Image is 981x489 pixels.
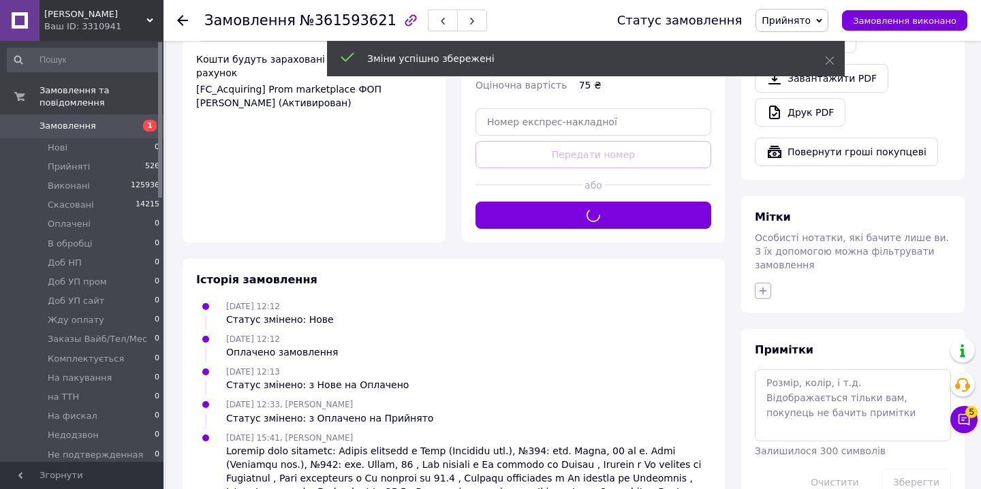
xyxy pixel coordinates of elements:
[226,411,433,425] div: Статус змінено: з Оплачено на Прийнято
[582,178,606,192] span: або
[476,80,567,91] span: Оціночна вартість
[7,48,161,72] input: Пошук
[48,410,97,422] span: На фискал
[476,108,711,136] input: Номер експрес-накладної
[155,429,159,441] span: 0
[155,295,159,307] span: 0
[155,333,159,345] span: 0
[48,372,112,384] span: На пакування
[196,273,317,286] span: Історія замовлення
[196,52,432,110] div: Кошти будуть зараховані на розрахунковий рахунок
[48,314,104,326] span: Жду оплату
[155,410,159,422] span: 0
[226,367,280,377] span: [DATE] 12:13
[755,138,938,166] button: Повернути гроші покупцеві
[617,14,743,27] div: Статус замовлення
[155,238,159,250] span: 0
[48,449,155,473] span: Не подтвержденная оплата
[44,20,163,33] div: Ваш ID: 3310941
[48,161,90,173] span: Прийняті
[48,333,147,345] span: Заказы Вайб/Тел/Мес
[196,82,432,110] div: [FC_Acquiring] Prom marketplace ФОП [PERSON_NAME] (Активирован)
[155,257,159,269] span: 0
[755,445,886,456] span: Залишилося 300 символів
[44,8,146,20] span: Мед Поштою
[155,218,159,230] span: 0
[155,276,159,288] span: 0
[853,16,956,26] span: Замовлення виконано
[950,406,978,433] button: Чат з покупцем5
[226,400,353,409] span: [DATE] 12:33, [PERSON_NAME]
[145,161,159,173] span: 526
[136,199,159,211] span: 14215
[131,180,159,192] span: 125936
[226,345,338,359] div: Оплачено замовлення
[155,449,159,473] span: 0
[48,142,67,154] span: Нові
[48,391,79,403] span: на ТТН
[177,14,188,27] div: Повернутися назад
[300,12,396,29] span: №361593621
[48,180,90,192] span: Виконані
[48,199,94,211] span: Скасовані
[40,84,163,109] span: Замовлення та повідомлення
[367,52,791,65] div: Зміни успішно збережені
[155,314,159,326] span: 0
[48,295,104,307] span: Доб УП сайт
[226,433,353,443] span: [DATE] 15:41, [PERSON_NAME]
[48,218,91,230] span: Оплачені
[226,302,280,311] span: [DATE] 12:12
[155,353,159,365] span: 0
[965,406,978,418] span: 5
[842,10,967,31] button: Замовлення виконано
[226,313,334,326] div: Статус змінено: Нове
[226,334,280,344] span: [DATE] 12:12
[48,429,99,441] span: Недодзвон
[155,391,159,403] span: 0
[155,372,159,384] span: 0
[762,15,811,26] span: Прийнято
[48,257,82,269] span: Доб НП
[755,232,949,270] span: Особисті нотатки, які бачите лише ви. З їх допомогою можна фільтрувати замовлення
[40,120,96,132] span: Замовлення
[48,238,93,250] span: В обробці
[755,210,791,223] span: Мітки
[48,353,124,365] span: Комплектується
[576,73,714,97] div: 75 ₴
[155,142,159,154] span: 0
[755,343,813,356] span: Примітки
[204,12,296,29] span: Замовлення
[143,120,157,131] span: 1
[226,378,409,392] div: Статус змінено: з Нове на Оплачено
[48,276,107,288] span: Доб УП пром
[755,98,845,127] a: Друк PDF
